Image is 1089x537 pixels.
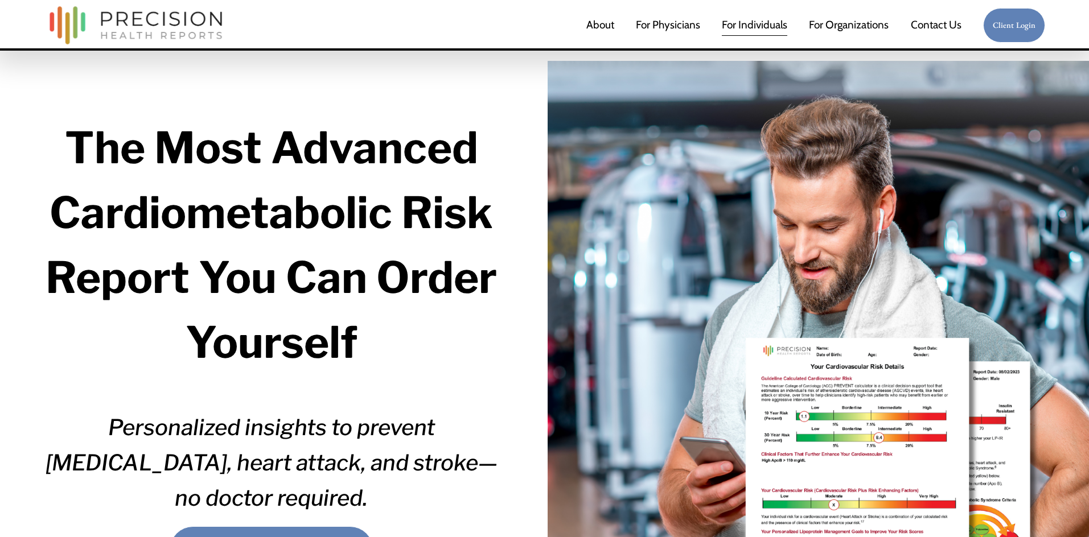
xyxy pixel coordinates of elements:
[722,14,787,38] a: For Individuals
[983,8,1046,43] a: Client Login
[46,122,506,369] strong: The Most Advanced Cardiometabolic Risk Report You Can Order Yourself
[46,414,498,511] em: Personalized insights to prevent [MEDICAL_DATA], heart attack, and stroke—no doctor required.
[636,14,700,38] a: For Physicians
[586,14,614,38] a: About
[809,14,889,36] span: For Organizations
[911,14,961,38] a: Contact Us
[884,391,1089,537] iframe: Chat Widget
[44,1,228,49] img: Precision Health Reports
[809,14,889,38] a: folder dropdown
